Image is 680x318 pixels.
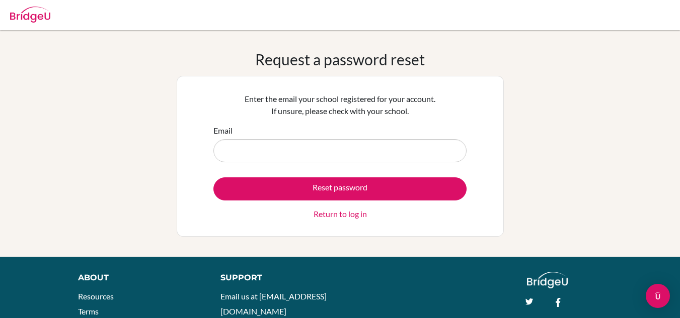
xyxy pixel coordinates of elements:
p: Enter the email your school registered for your account. If unsure, please check with your school. [213,93,467,117]
div: About [78,272,198,284]
a: Terms [78,306,99,316]
a: Resources [78,291,114,301]
div: Open Intercom Messenger [646,284,670,308]
img: Bridge-U [10,7,50,23]
div: Support [220,272,330,284]
h1: Request a password reset [255,50,425,68]
img: logo_white@2x-f4f0deed5e89b7ecb1c2cc34c3e3d731f90f0f143d5ea2071677605dd97b5244.png [527,272,568,288]
a: Email us at [EMAIL_ADDRESS][DOMAIN_NAME] [220,291,327,316]
label: Email [213,125,233,137]
a: Return to log in [314,208,367,220]
button: Reset password [213,177,467,200]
